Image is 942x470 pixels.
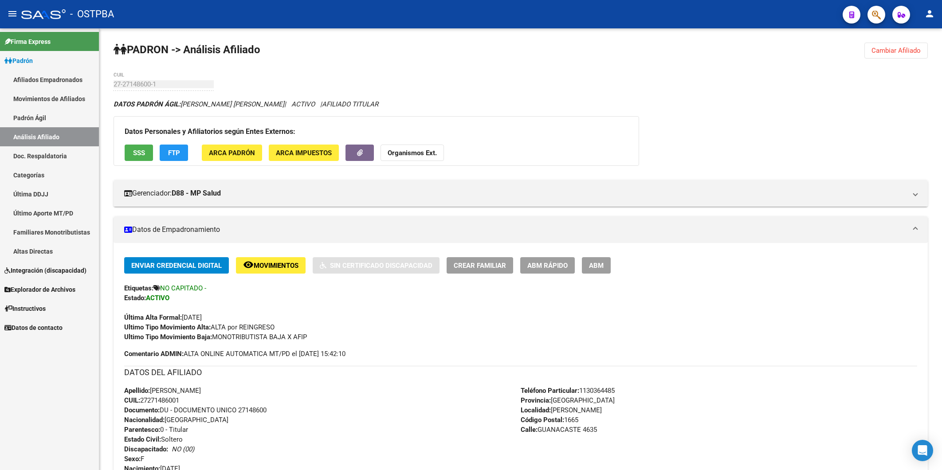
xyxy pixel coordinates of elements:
span: ABM [589,262,604,270]
mat-panel-title: Datos de Empadronamiento [124,225,907,235]
h3: DATOS DEL AFILIADO [124,366,917,379]
button: Organismos Ext. [381,145,444,161]
mat-icon: menu [7,8,18,19]
span: [GEOGRAPHIC_DATA] [521,396,615,404]
span: Instructivos [4,304,46,313]
button: SSS [125,145,153,161]
strong: Discapacitado: [124,445,168,453]
mat-panel-title: Gerenciador: [124,188,907,198]
strong: Sexo: [124,455,141,463]
strong: Apellido: [124,387,150,395]
strong: Documento: [124,406,160,414]
strong: Ultimo Tipo Movimiento Alta: [124,323,211,331]
span: DU - DOCUMENTO UNICO 27148600 [124,406,267,414]
button: ABM [582,257,611,274]
span: SSS [133,149,145,157]
button: ABM Rápido [520,257,575,274]
mat-expansion-panel-header: Datos de Empadronamiento [114,216,928,243]
span: [GEOGRAPHIC_DATA] [124,416,228,424]
button: Enviar Credencial Digital [124,257,229,274]
span: FTP [168,149,180,157]
strong: Localidad: [521,406,551,414]
button: Sin Certificado Discapacidad [313,257,440,274]
strong: ACTIVO [146,294,169,302]
span: ABM Rápido [527,262,568,270]
button: ARCA Impuestos [269,145,339,161]
span: 1130364485 [521,387,615,395]
strong: Ultimo Tipo Movimiento Baja: [124,333,212,341]
span: Soltero [124,435,183,443]
span: ARCA Impuestos [276,149,332,157]
span: 1665 [521,416,578,424]
span: Padrón [4,56,33,66]
span: AFILIADO TITULAR [322,100,378,108]
span: [PERSON_NAME] [PERSON_NAME] [114,100,284,108]
span: GUANACASTE 4635 [521,426,597,434]
strong: Comentario ADMIN: [124,350,184,358]
span: Explorador de Archivos [4,285,75,294]
strong: PADRON -> Análisis Afiliado [114,43,260,56]
span: Enviar Credencial Digital [131,262,222,270]
h3: Datos Personales y Afiliatorios según Entes Externos: [125,125,628,138]
button: ARCA Padrón [202,145,262,161]
span: Firma Express [4,37,51,47]
span: ARCA Padrón [209,149,255,157]
strong: Última Alta Formal: [124,313,182,321]
strong: Estado Civil: [124,435,161,443]
button: Cambiar Afiliado [864,43,928,59]
strong: Nacionalidad: [124,416,165,424]
span: MONOTRIBUTISTA BAJA X AFIP [124,333,307,341]
span: [PERSON_NAME] [521,406,602,414]
strong: Teléfono Particular: [521,387,579,395]
span: ALTA ONLINE AUTOMATICA MT/PD el [DATE] 15:42:10 [124,349,345,359]
strong: Provincia: [521,396,551,404]
strong: Etiquetas: [124,284,153,292]
strong: DATOS PADRÓN ÁGIL: [114,100,181,108]
i: | ACTIVO | [114,100,378,108]
strong: Parentesco: [124,426,160,434]
span: - OSTPBA [70,4,114,24]
mat-expansion-panel-header: Gerenciador:D88 - MP Salud [114,180,928,207]
mat-icon: person [924,8,935,19]
span: 27271486001 [124,396,179,404]
strong: CUIL: [124,396,140,404]
strong: Calle: [521,426,538,434]
span: [DATE] [124,313,202,321]
i: NO (00) [172,445,194,453]
span: Datos de contacto [4,323,63,333]
span: Crear Familiar [454,262,506,270]
span: Sin Certificado Discapacidad [330,262,432,270]
span: Movimientos [254,262,298,270]
strong: D88 - MP Salud [172,188,221,198]
div: Open Intercom Messenger [912,440,933,461]
span: ALTA por REINGRESO [124,323,275,331]
button: FTP [160,145,188,161]
strong: Código Postal: [521,416,564,424]
button: Crear Familiar [447,257,513,274]
button: Movimientos [236,257,306,274]
strong: Organismos Ext. [388,149,437,157]
span: [PERSON_NAME] [124,387,201,395]
span: F [124,455,144,463]
span: 0 - Titular [124,426,188,434]
strong: Estado: [124,294,146,302]
span: Cambiar Afiliado [871,47,921,55]
span: Integración (discapacidad) [4,266,86,275]
mat-icon: remove_red_eye [243,259,254,270]
span: NO CAPITADO - [160,284,206,292]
